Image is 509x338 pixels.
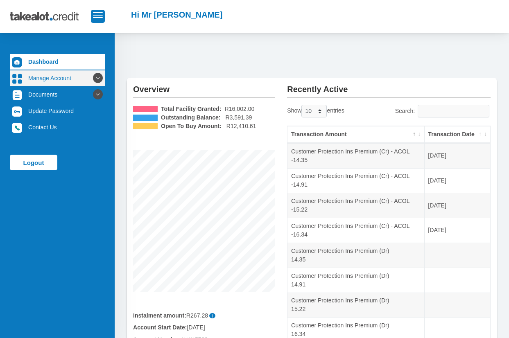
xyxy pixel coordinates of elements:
[133,312,186,319] b: Instalment amount:
[225,105,255,113] span: R16,002.00
[425,193,490,218] td: [DATE]
[425,143,490,168] td: [DATE]
[10,87,105,102] a: Documents
[10,119,105,135] a: Contact Us
[10,54,105,70] a: Dashboard
[133,78,275,94] h2: Overview
[226,122,256,131] span: R12,410.61
[287,78,491,94] h2: Recently Active
[161,122,222,131] b: Open To Buy Amount:
[10,155,57,170] a: Logout
[425,126,490,143] th: Transaction Date: activate to sort column ascending
[287,168,424,193] td: Customer Protection Ins Premium (Cr) - ACOL -14.91
[133,324,187,331] b: Account Start Date:
[395,105,491,117] label: Search:
[287,268,424,293] td: Customer Protection Ins Premium (Dr) 14.91
[209,313,215,318] span: i
[418,105,489,117] input: Search:
[425,168,490,193] td: [DATE]
[127,323,281,332] div: [DATE]
[10,103,105,119] a: Update Password
[287,293,424,318] td: Customer Protection Ins Premium (Dr) 15.22
[287,243,424,268] td: Customer Protection Ins Premium (Dr) 14.35
[10,70,105,86] a: Manage Account
[287,126,424,143] th: Transaction Amount: activate to sort column descending
[10,6,91,27] img: takealot_credit_logo.svg
[287,218,424,243] td: Customer Protection Ins Premium (Cr) - ACOL -16.34
[287,193,424,218] td: Customer Protection Ins Premium (Cr) - ACOL -15.22
[425,218,490,243] td: [DATE]
[133,311,275,320] div: R267.28
[287,143,424,168] td: Customer Protection Ins Premium (Cr) - ACOL -14.35
[287,105,344,117] label: Show entries
[161,113,221,122] b: Outstanding Balance:
[161,105,222,113] b: Total Facility Granted:
[225,113,252,122] span: R3,591.39
[131,10,222,20] h2: Hi Mr [PERSON_NAME]
[301,105,327,117] select: Showentries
